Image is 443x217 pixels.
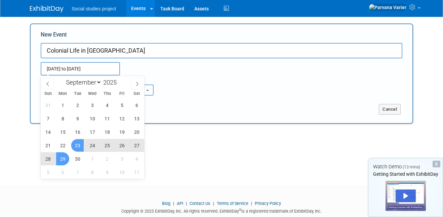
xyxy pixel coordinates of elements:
[249,201,254,206] span: |
[162,201,170,206] a: Blog
[100,125,114,139] span: September 18, 2025
[239,208,241,212] sup: ®
[115,166,128,179] span: October 10, 2025
[70,92,85,96] span: Tue
[63,78,102,87] select: Month
[403,165,420,169] span: (13 mins)
[130,125,143,139] span: September 20, 2025
[56,152,69,165] span: September 29, 2025
[100,92,115,96] span: Thu
[71,112,84,125] span: September 9, 2025
[115,99,128,112] span: September 5, 2025
[41,75,98,84] div: Attendance / Format:
[115,125,128,139] span: September 19, 2025
[86,152,99,165] span: October 1, 2025
[190,201,210,206] a: Contact Us
[100,139,114,152] span: September 25, 2025
[41,43,402,58] input: Name of Trade Show / Conference
[211,201,216,206] span: |
[71,99,84,112] span: September 2, 2025
[30,6,64,12] img: ExhibitDay
[100,152,114,165] span: October 2, 2025
[379,104,401,115] button: Cancel
[396,189,416,202] div: Play
[41,92,55,96] span: Sun
[41,112,54,125] span: September 7, 2025
[130,152,143,165] span: October 4, 2025
[184,201,189,206] span: |
[177,201,183,206] a: API
[130,112,143,125] span: September 13, 2025
[41,62,120,75] input: Start Date - End Date
[71,125,84,139] span: September 16, 2025
[71,152,84,165] span: September 30, 2025
[86,99,99,112] span: September 3, 2025
[55,92,70,96] span: Mon
[368,163,443,170] div: Watch Demo
[41,99,54,112] span: August 31, 2025
[217,201,248,206] a: Terms of Service
[102,78,122,86] input: Year
[100,166,114,179] span: October 9, 2025
[368,171,443,177] div: Getting Started with ExhibitDay
[56,112,69,125] span: September 8, 2025
[369,4,407,11] img: Parvana Varier
[130,99,143,112] span: September 6, 2025
[108,75,165,84] div: Participation:
[115,92,129,96] span: Fri
[41,31,67,41] label: New Event
[86,112,99,125] span: September 10, 2025
[100,99,114,112] span: September 4, 2025
[115,112,128,125] span: September 12, 2025
[85,92,100,96] span: Wed
[115,152,128,165] span: October 3, 2025
[86,166,99,179] span: October 8, 2025
[71,166,84,179] span: October 7, 2025
[41,152,54,165] span: September 28, 2025
[41,125,54,139] span: September 14, 2025
[130,139,143,152] span: September 27, 2025
[56,166,69,179] span: October 6, 2025
[41,166,54,179] span: October 5, 2025
[255,201,281,206] a: Privacy Policy
[86,139,99,152] span: September 24, 2025
[171,201,176,206] span: |
[71,139,84,152] span: September 23, 2025
[72,6,116,11] span: Social studies project
[86,125,99,139] span: September 17, 2025
[100,112,114,125] span: September 11, 2025
[433,161,440,167] div: Dismiss
[56,125,69,139] span: September 15, 2025
[129,92,144,96] span: Sat
[56,99,69,112] span: September 1, 2025
[130,166,143,179] span: October 11, 2025
[56,139,69,152] span: September 22, 2025
[115,139,128,152] span: September 26, 2025
[41,139,54,152] span: September 21, 2025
